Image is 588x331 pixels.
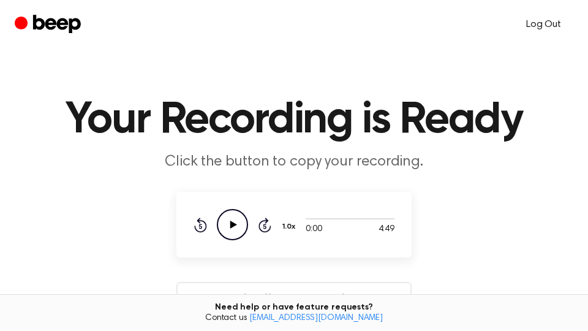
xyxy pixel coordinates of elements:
[15,98,573,142] h1: Your Recording is Ready
[249,314,383,322] a: [EMAIL_ADDRESS][DOMAIN_NAME]
[7,313,581,324] span: Contact us
[281,216,300,237] button: 1.0x
[15,13,84,37] a: Beep
[379,223,394,236] span: 4:49
[306,223,322,236] span: 0:00
[514,10,573,39] a: Log Out
[59,152,529,172] p: Click the button to copy your recording.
